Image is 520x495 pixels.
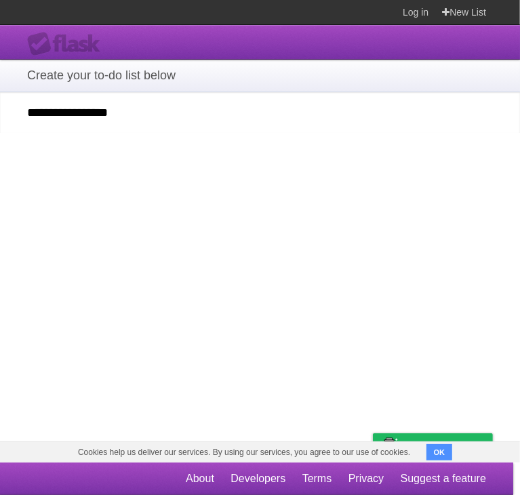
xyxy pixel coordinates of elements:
[186,466,214,492] a: About
[27,32,108,56] div: Flask
[231,466,285,492] a: Developers
[380,434,398,457] img: Buy me a coffee
[302,466,332,492] a: Terms
[401,434,486,458] span: Buy me a coffee
[348,466,384,492] a: Privacy
[373,433,493,458] a: Buy me a coffee
[27,66,493,85] h1: Create your to-do list below
[426,444,453,460] button: OK
[64,442,424,462] span: Cookies help us deliver our services. By using our services, you agree to our use of cookies.
[401,466,486,492] a: Suggest a feature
